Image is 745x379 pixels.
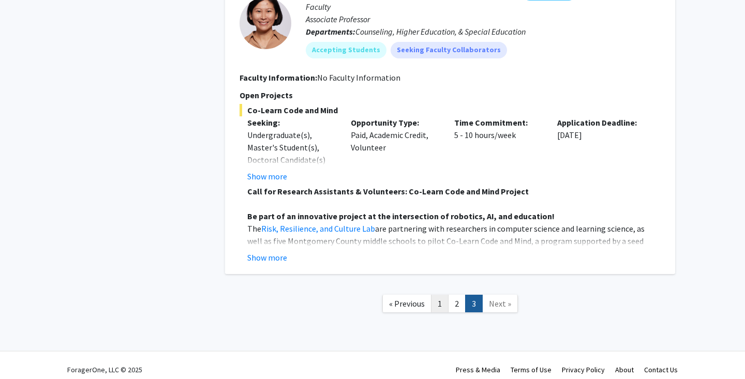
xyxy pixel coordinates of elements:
[351,116,439,129] p: Opportunity Type:
[247,223,261,234] span: The
[382,295,431,313] a: Previous
[8,332,44,371] iframe: Chat
[456,365,500,374] a: Press & Media
[489,298,511,309] span: Next »
[240,72,317,83] b: Faculty Information:
[247,186,529,196] strong: Call for Research Assistants & Volunteers: Co-Learn Code and Mind Project
[446,116,550,183] div: 5 - 10 hours/week
[549,116,653,183] div: [DATE]
[465,295,483,313] a: 3
[247,211,555,221] strong: Be part of an innovative project at the intersection of robotics, AI, and education!
[247,223,645,259] span: are partnering with researchers in computer science and learning science, as well as five Montgom...
[247,129,335,191] div: Undergraduate(s), Master's Student(s), Doctoral Candidate(s) (PhD, MD, DMD, PharmD, etc.)
[247,116,335,129] p: Seeking:
[448,295,466,313] a: 2
[511,365,552,374] a: Terms of Use
[240,104,661,116] span: Co-Learn Code and Mind
[225,284,675,326] nav: Page navigation
[240,89,661,101] p: Open Projects
[247,170,287,183] button: Show more
[306,26,355,37] b: Departments:
[454,116,542,129] p: Time Commitment:
[306,13,661,25] p: Associate Professor
[261,223,375,234] a: Risk, Resilience, and Culture Lab
[615,365,634,374] a: About
[431,295,449,313] a: 1
[391,42,507,58] mat-chip: Seeking Faculty Collaborators
[557,116,645,129] p: Application Deadline:
[389,298,425,309] span: « Previous
[306,1,661,13] p: Faculty
[317,72,400,83] span: No Faculty Information
[482,295,518,313] a: Next Page
[343,116,446,183] div: Paid, Academic Credit, Volunteer
[247,251,287,264] button: Show more
[306,42,386,58] mat-chip: Accepting Students
[644,365,678,374] a: Contact Us
[355,26,526,37] span: Counseling, Higher Education, & Special Education
[562,365,605,374] a: Privacy Policy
